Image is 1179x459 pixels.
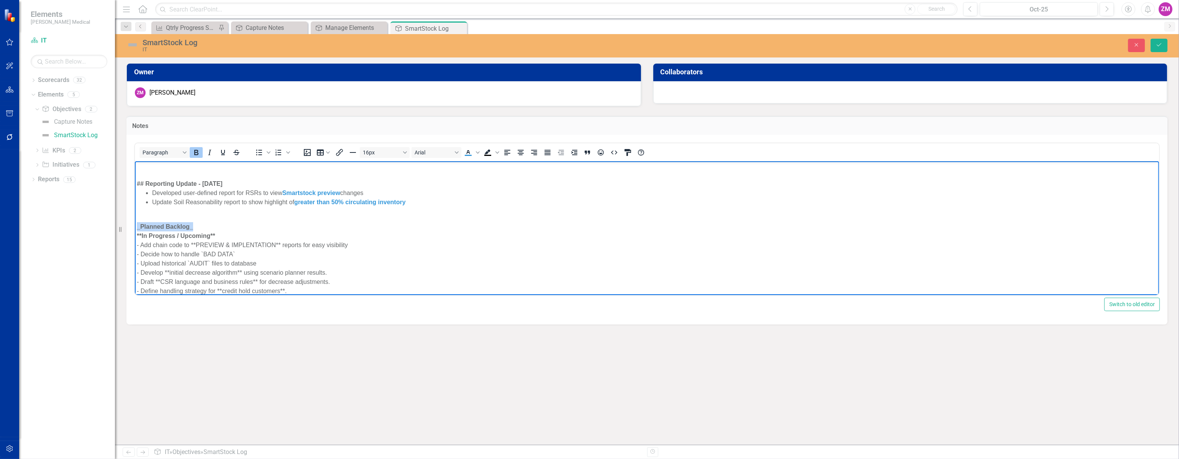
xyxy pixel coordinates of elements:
[31,10,90,19] span: Elements
[143,149,180,156] span: Paragraph
[412,147,461,158] button: Font Arial
[1104,298,1160,311] button: Switch to old editor
[155,3,958,16] input: Search ClearPoint...
[554,147,567,158] button: Decrease indent
[980,2,1098,16] button: Oct-25
[253,147,272,158] div: Bullet list
[481,147,500,158] div: Background color Black
[246,23,306,33] div: Capture Notes
[346,147,359,158] button: Horizontal line
[132,123,1162,130] h3: Notes
[314,147,333,158] button: Table
[301,147,314,158] button: Insert image
[415,149,452,156] span: Arial
[165,448,169,456] a: IT
[635,147,648,158] button: Help
[83,162,95,168] div: 1
[42,146,65,155] a: KPIs
[42,105,81,114] a: Objectives
[38,90,64,99] a: Elements
[982,5,1095,14] div: Oct-25
[69,147,81,154] div: 2
[190,147,203,158] button: Bold
[541,147,554,158] button: Justify
[31,55,107,68] input: Search Below...
[135,161,1159,295] iframe: Rich Text Area
[134,68,636,76] h3: Owner
[2,125,1022,134] div: - Define handling strategy for **credit hold customers**.
[581,147,594,158] button: Blockquote
[67,92,80,98] div: 5
[38,175,59,184] a: Reports
[325,23,385,33] div: Manage Elements
[917,4,956,15] button: Search
[154,448,641,457] div: » »
[1159,2,1172,16] button: ZM
[38,76,69,85] a: Scorecards
[216,147,230,158] button: Underline
[272,147,291,158] div: Numbered list
[233,23,306,33] a: Capture Notes
[41,131,50,140] img: Not Defined
[139,147,189,158] button: Block Paragraph
[149,89,195,97] div: [PERSON_NAME]
[39,129,98,141] a: SmartStock Log
[63,176,75,183] div: 15
[462,147,481,158] div: Text color Blue
[143,47,720,52] div: IT
[54,118,92,125] div: Capture Notes
[54,132,98,139] div: SmartStock Log
[73,77,85,84] div: 32
[31,19,90,25] small: [PERSON_NAME] Medical
[31,36,107,45] a: IT
[360,147,410,158] button: Font size 16px
[166,23,216,33] div: Qtrly Progress Survey of New Technology to Enable the Strategy (% 9/10)
[313,23,385,33] a: Manage Elements
[608,147,621,158] button: HTML Editor
[333,147,346,158] button: Insert/edit link
[39,116,92,128] a: Capture Notes
[568,147,581,158] button: Increase indent
[41,117,50,126] img: Not Defined
[528,147,541,158] button: Align right
[203,448,247,456] div: SmartStock Log
[661,68,1163,76] h3: Collaborators
[501,147,514,158] button: Align left
[135,87,146,98] div: ZM
[928,6,945,12] span: Search
[230,147,243,158] button: Strikethrough
[363,149,400,156] span: 16px
[514,147,527,158] button: Align center
[143,38,720,47] div: SmartStock Log
[621,147,634,158] button: CSS Editor
[153,23,216,33] a: Qtrly Progress Survey of New Technology to Enable the Strategy (% 9/10)
[405,24,465,33] div: SmartStock Log
[126,39,139,51] img: Not Defined
[42,161,79,169] a: Initiatives
[203,147,216,158] button: Italic
[594,147,607,158] button: Emojis
[4,9,17,22] img: ClearPoint Strategy
[85,106,97,112] div: 2
[172,448,200,456] a: Objectives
